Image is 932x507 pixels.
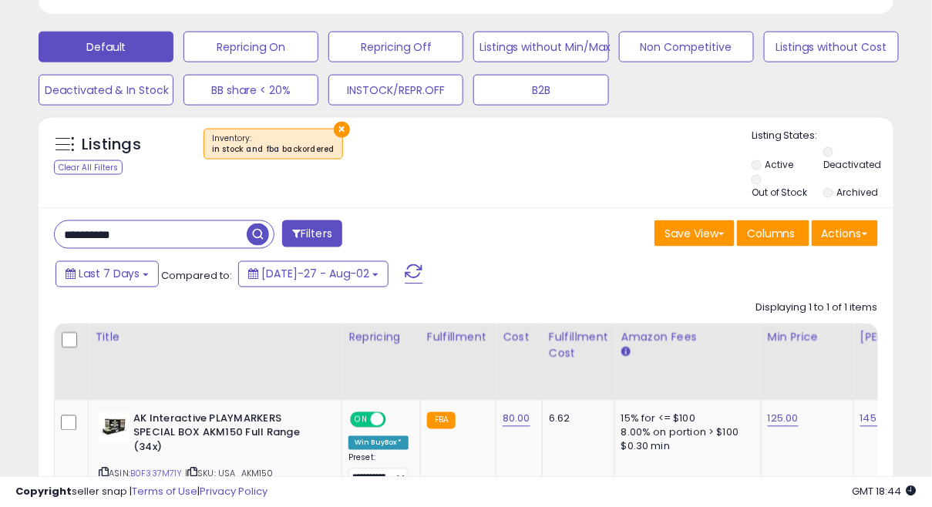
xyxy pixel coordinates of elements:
p: Listing States: [752,129,893,143]
button: Non Competitive [619,32,754,62]
span: ON [352,413,371,426]
button: Filters [282,220,342,247]
div: Clear All Filters [54,160,123,175]
button: INSTOCK/REPR.OFF [328,75,463,106]
button: Listings without Cost [764,32,899,62]
button: Repricing Off [328,32,463,62]
div: 6.62 [549,412,603,426]
div: $0.30 min [621,440,749,454]
label: Archived [837,186,879,199]
button: Listings without Min/Max [473,32,608,62]
div: seller snap | | [15,485,267,499]
div: Title [95,330,335,346]
div: Min Price [768,330,847,346]
label: Out of Stock [752,186,808,199]
small: Amazon Fees. [621,346,631,360]
button: Actions [812,220,878,247]
button: B2B [473,75,608,106]
button: Columns [737,220,809,247]
span: | SKU: USA_AKM150 [185,468,274,480]
button: Repricing On [183,32,318,62]
span: Last 7 Days [79,267,140,282]
div: Win BuyBox * [348,436,409,450]
a: 125.00 [768,411,799,427]
label: Deactivated [823,158,881,171]
button: × [334,122,350,138]
div: Preset: [348,453,409,488]
span: OFF [384,413,409,426]
button: Save View [654,220,735,247]
a: Terms of Use [132,484,197,499]
b: AK Interactive PLAYMARKERS SPECIAL BOX AKM150 Full Range (34x) [133,412,321,459]
span: Columns [747,226,796,241]
button: Deactivated & In Stock [39,75,173,106]
span: 2025-08-10 18:44 GMT [853,484,917,499]
span: Compared to: [161,268,232,283]
a: B0F337M71Y [130,468,183,481]
span: Inventory : [212,133,335,156]
div: 8.00% on portion > $100 [621,426,749,440]
div: Cost [503,330,536,346]
div: Amazon Fees [621,330,755,346]
div: Repricing [348,330,414,346]
div: Displaying 1 to 1 of 1 items [755,301,878,316]
span: [DATE]-27 - Aug-02 [261,267,369,282]
a: Privacy Policy [200,484,267,499]
div: in stock and fba backordered [212,144,335,155]
small: FBA [427,412,456,429]
div: 15% for <= $100 [621,412,749,426]
div: Fulfillment [427,330,490,346]
a: 145.00 [860,411,892,427]
button: Default [39,32,173,62]
div: Fulfillment Cost [549,330,608,362]
button: [DATE]-27 - Aug-02 [238,261,389,287]
img: 31mshGKNNdL._SL40_.jpg [99,412,130,443]
button: BB share < 20% [183,75,318,106]
strong: Copyright [15,484,72,499]
label: Active [765,158,794,171]
h5: Listings [82,134,141,156]
button: Last 7 Days [56,261,159,287]
a: 80.00 [503,411,530,427]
